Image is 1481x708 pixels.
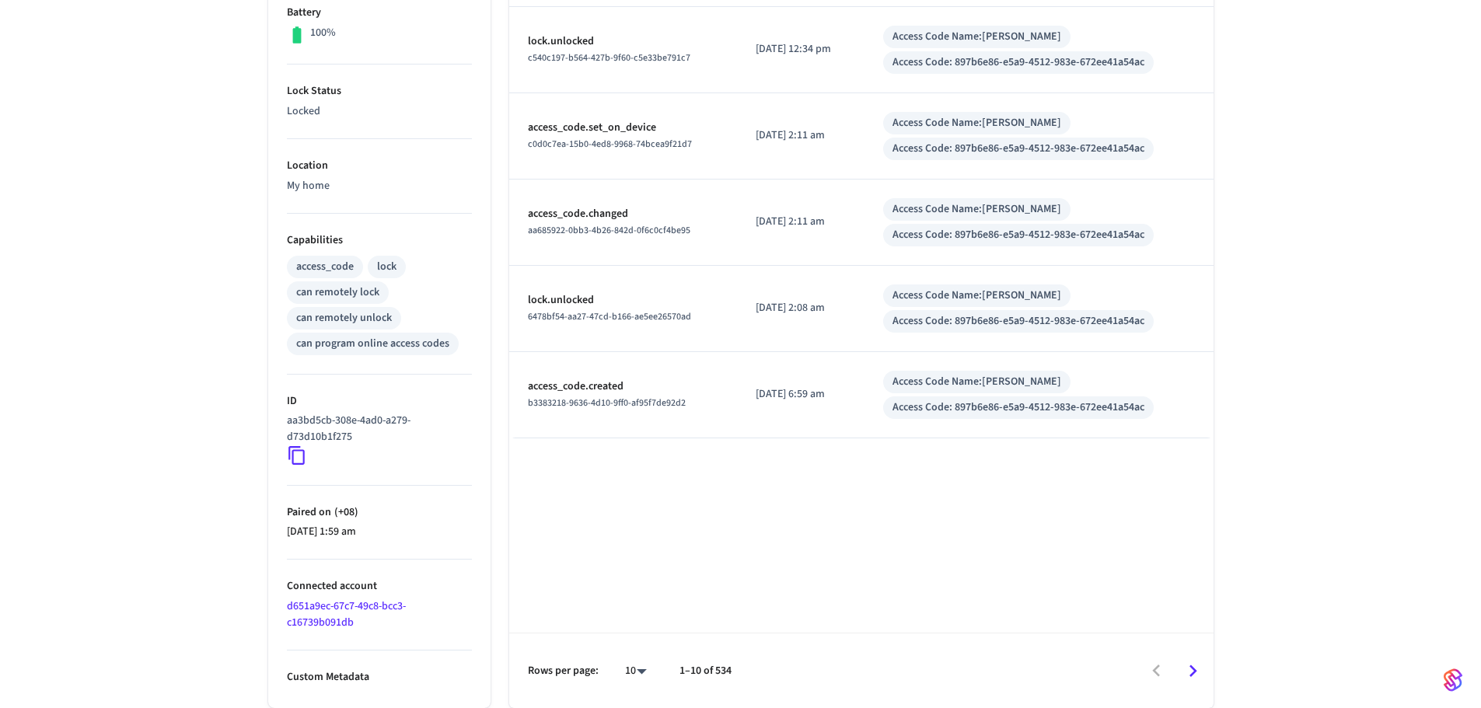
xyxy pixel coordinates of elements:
[1175,653,1211,689] button: Go to next page
[756,41,846,58] p: [DATE] 12:34 pm
[892,399,1144,416] div: Access Code: 897b6e86-e5a9-4512-983e-672ee41a54ac
[377,259,396,275] div: lock
[287,232,472,249] p: Capabilities
[287,83,472,99] p: Lock Status
[528,138,692,151] span: c0d0c7ea-15b0-4ed8-9968-74bcea9f21d7
[296,259,354,275] div: access_code
[287,413,466,445] p: aa3bd5cb-308e-4ad0-a279-d73d10b1f275
[528,120,718,136] p: access_code.set_on_device
[1444,668,1462,692] img: SeamLogoGradient.69752ec5.svg
[287,158,472,174] p: Location
[892,227,1144,243] div: Access Code: 897b6e86-e5a9-4512-983e-672ee41a54ac
[756,386,846,403] p: [DATE] 6:59 am
[331,504,358,520] span: ( +08 )
[287,524,472,540] p: [DATE] 1:59 am
[287,598,406,630] a: d651a9ec-67c7-49c8-bcc3-c16739b091db
[296,284,379,301] div: can remotely lock
[892,313,1144,330] div: Access Code: 897b6e86-e5a9-4512-983e-672ee41a54ac
[892,374,1061,390] div: Access Code Name: [PERSON_NAME]
[892,54,1144,71] div: Access Code: 897b6e86-e5a9-4512-983e-672ee41a54ac
[287,504,472,521] p: Paired on
[528,224,690,237] span: aa685922-0bb3-4b26-842d-0f6c0cf4be95
[617,660,655,682] div: 10
[892,201,1061,218] div: Access Code Name: [PERSON_NAME]
[287,178,472,194] p: My home
[528,51,690,65] span: c540c197-b564-427b-9f60-c5e33be791c7
[310,25,336,41] p: 100%
[528,396,686,410] span: b3383218-9636-4d10-9ff0-af95f7de92d2
[892,141,1144,157] div: Access Code: 897b6e86-e5a9-4512-983e-672ee41a54ac
[287,5,472,21] p: Battery
[296,310,392,326] div: can remotely unlock
[528,310,691,323] span: 6478bf54-aa27-47cd-b166-ae5ee26570ad
[528,663,599,679] p: Rows per page:
[528,206,718,222] p: access_code.changed
[287,103,472,120] p: Locked
[528,292,718,309] p: lock.unlocked
[679,663,732,679] p: 1–10 of 534
[756,300,846,316] p: [DATE] 2:08 am
[756,214,846,230] p: [DATE] 2:11 am
[892,29,1061,45] div: Access Code Name: [PERSON_NAME]
[756,127,846,144] p: [DATE] 2:11 am
[296,336,449,352] div: can program online access codes
[892,115,1061,131] div: Access Code Name: [PERSON_NAME]
[287,578,472,595] p: Connected account
[287,669,472,685] p: Custom Metadata
[892,288,1061,304] div: Access Code Name: [PERSON_NAME]
[528,33,718,50] p: lock.unlocked
[528,378,718,395] p: access_code.created
[287,393,472,410] p: ID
